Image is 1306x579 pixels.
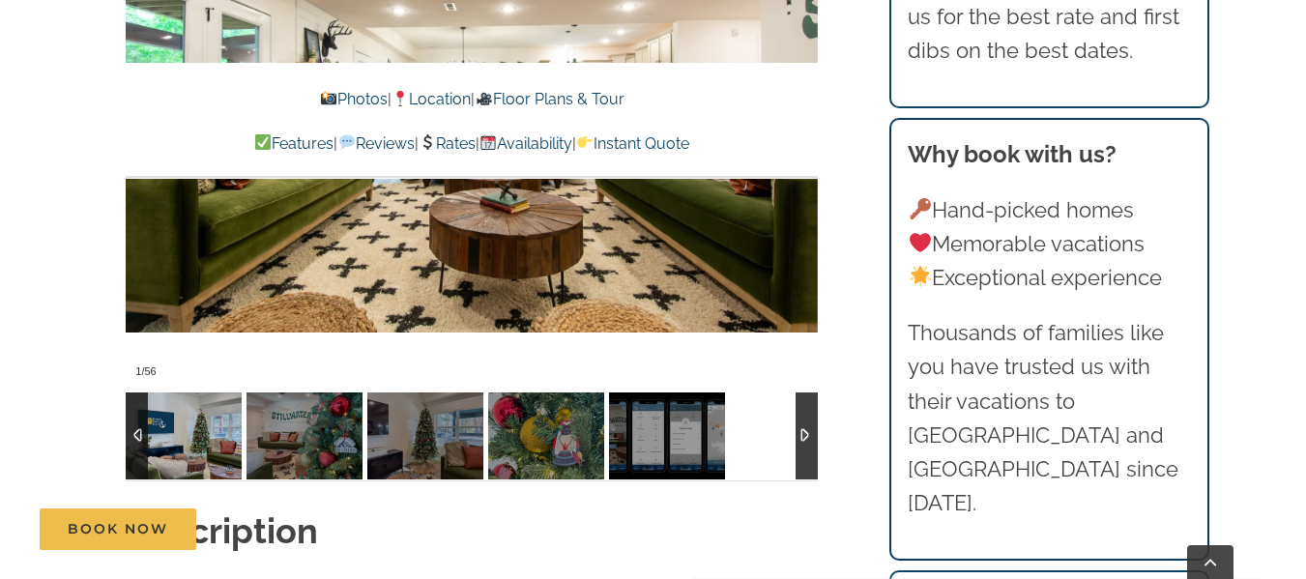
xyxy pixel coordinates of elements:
a: Availability [479,134,572,153]
img: 📍 [392,91,408,106]
img: 📸 [321,91,336,106]
a: Floor Plans & Tour [475,90,624,108]
strong: Description [126,510,318,551]
a: Rates [419,134,476,153]
img: 💬 [339,134,355,150]
a: Location [392,90,471,108]
img: Camp-Stillwater-Christmas-at-Table-Rock-Lake-Branson-Missouri-1417-Edit-scaled.jpg-nggid041832-ng... [126,392,242,479]
p: | | [126,87,818,112]
h3: Why book with us? [908,137,1190,172]
a: Reviews [337,134,414,153]
a: Features [254,134,334,153]
p: | | | | [126,131,818,157]
img: ✅ [255,134,271,150]
a: Book Now [40,508,196,550]
a: Instant Quote [576,134,689,153]
img: Camp-Stillwater-Christmas-at-Table-Rock-Lake-Branson-Missouri-1416-scaled.jpg-nggid041833-ngg0dyn... [247,392,363,479]
img: 💲 [420,134,435,150]
img: ❤️ [910,232,931,253]
img: 🌟 [910,266,931,287]
span: Book Now [68,521,168,537]
a: Photos [320,90,388,108]
img: Camp-Stillwater-Christmas-at-Table-Rock-Lake-Branson-Missouri-1401-scaled.jpg-nggid041837-ngg0dyn... [367,392,483,479]
p: Hand-picked homes Memorable vacations Exceptional experience [908,193,1190,296]
p: Thousands of families like you have trusted us with their vacations to [GEOGRAPHIC_DATA] and [GEO... [908,316,1190,520]
img: 🎥 [477,91,492,106]
img: 📆 [480,134,496,150]
img: Camp-Stillwater-Christmas-at-Table-Rock-Lake-Branson-Missouri-1408-scaled.jpg-nggid041834-ngg0dyn... [488,392,604,479]
img: Camp-Stillwater-guide.png-nggid03888-ngg0dyn-120x90-00f0w010c011r110f110r010t010.png [609,392,725,479]
img: 👉 [577,134,593,150]
img: 🔑 [910,198,931,219]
